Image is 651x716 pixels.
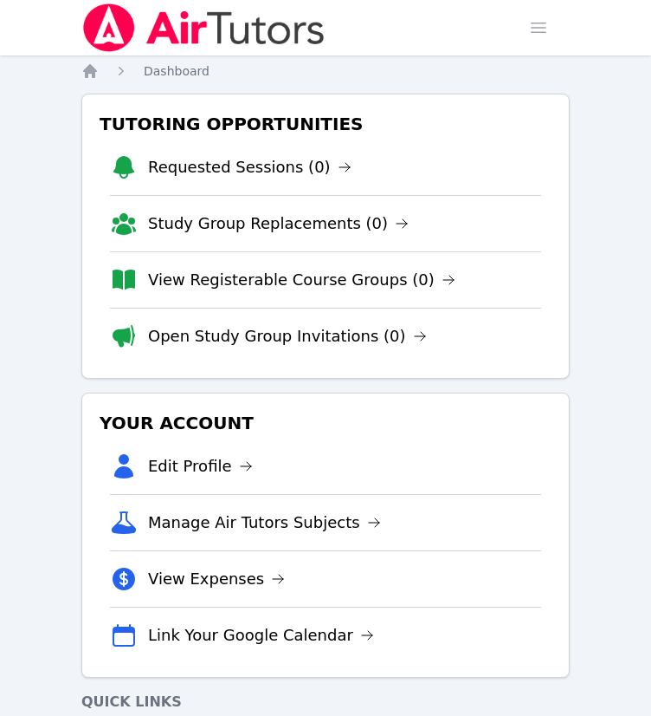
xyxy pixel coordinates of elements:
a: Link Your Google Calendar [148,623,374,648]
h3: Tutoring Opportunities [96,108,555,140]
a: Dashboard [144,62,209,80]
img: Air Tutors [81,3,326,52]
a: View Registerable Course Groups (0) [148,268,455,292]
a: Open Study Group Invitations (0) [148,324,427,348]
h3: Your Account [96,407,555,439]
h4: Quick Links [81,692,570,713]
a: Edit Profile [148,454,253,478]
a: Requested Sessions (0) [148,155,351,179]
a: Manage Air Tutors Subjects [148,511,381,535]
a: Study Group Replacements (0) [148,212,409,236]
nav: Breadcrumb [81,62,570,80]
span: Dashboard [144,64,209,78]
a: View Expenses [148,567,285,591]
